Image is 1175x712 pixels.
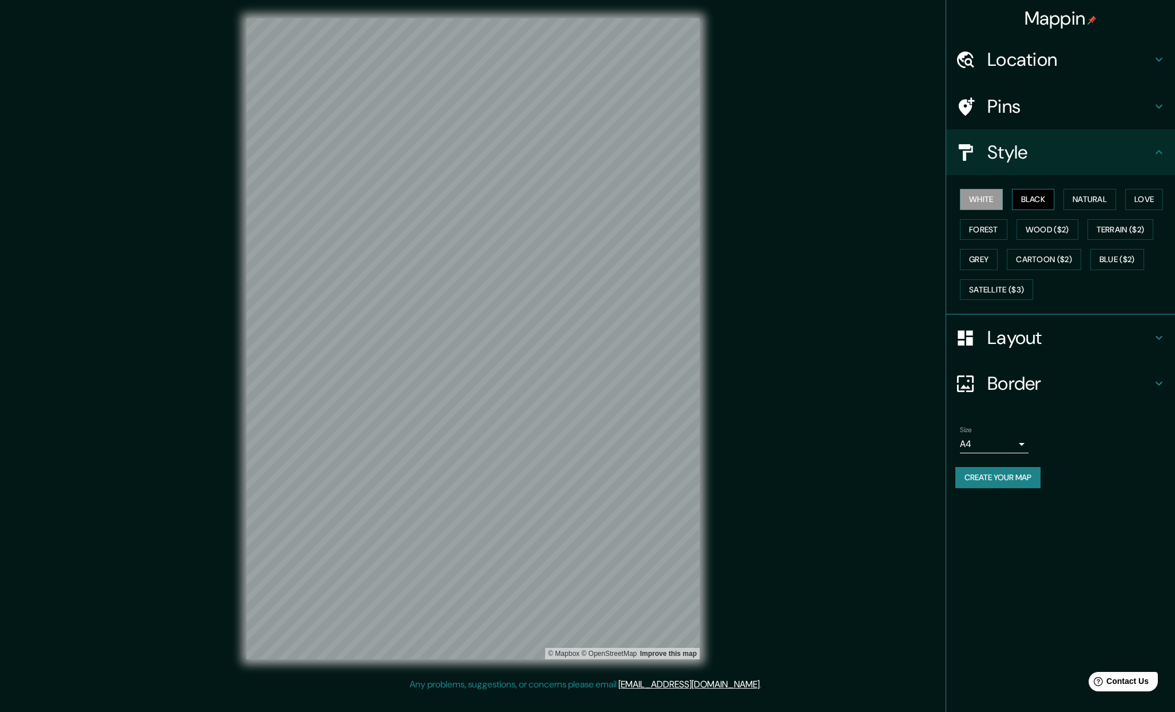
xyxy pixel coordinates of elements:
button: Wood ($2) [1017,219,1078,240]
button: Black [1012,189,1055,210]
div: Pins [946,84,1175,129]
a: Map feedback [640,650,697,658]
label: Size [960,425,972,435]
button: Forest [960,219,1007,240]
button: Terrain ($2) [1087,219,1154,240]
button: Blue ($2) [1090,249,1144,270]
a: Mapbox [548,650,579,658]
div: Layout [946,315,1175,361]
h4: Style [987,141,1152,164]
div: . [761,678,763,691]
button: Satellite ($3) [960,279,1033,300]
h4: Border [987,372,1152,395]
h4: Pins [987,95,1152,118]
img: pin-icon.png [1087,15,1097,25]
div: Location [946,37,1175,82]
button: Cartoon ($2) [1007,249,1081,270]
iframe: Help widget launcher [1073,667,1162,699]
canvas: Map [247,18,700,659]
button: Natural [1063,189,1116,210]
button: White [960,189,1003,210]
button: Love [1125,189,1163,210]
div: Border [946,361,1175,406]
h4: Location [987,48,1152,71]
div: . [763,678,765,691]
div: Style [946,129,1175,175]
a: OpenStreetMap [581,650,637,658]
button: Create your map [955,467,1041,488]
h4: Layout [987,326,1152,349]
div: A4 [960,435,1029,453]
button: Grey [960,249,998,270]
p: Any problems, suggestions, or concerns please email . [410,678,761,691]
a: [EMAIL_ADDRESS][DOMAIN_NAME] [618,678,760,690]
h4: Mappin [1025,7,1097,30]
